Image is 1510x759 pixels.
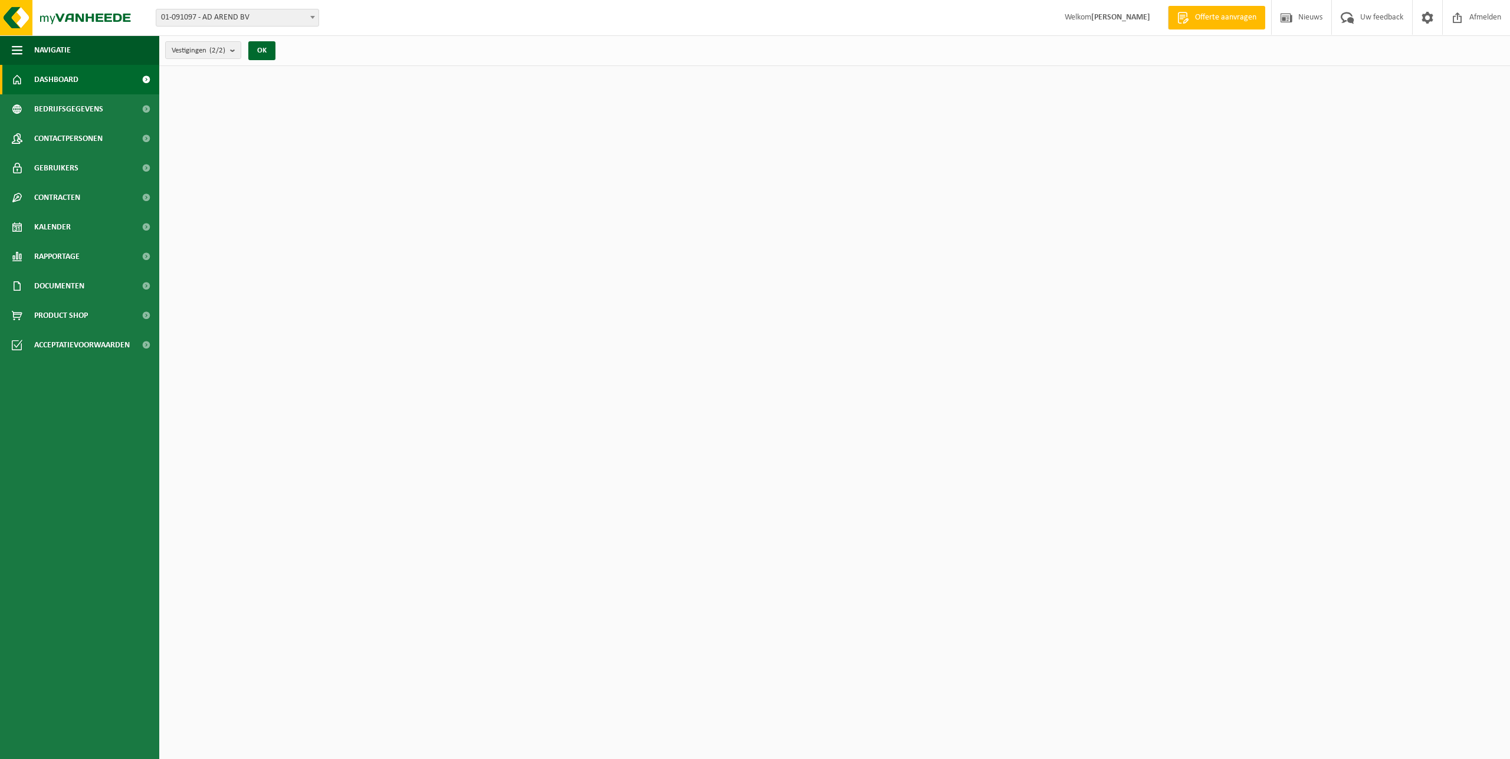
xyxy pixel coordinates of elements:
button: OK [248,41,275,60]
span: 01-091097 - AD AREND BV [156,9,319,27]
span: Bedrijfsgegevens [34,94,103,124]
span: Product Shop [34,301,88,330]
span: Vestigingen [172,42,225,60]
count: (2/2) [209,47,225,54]
a: Offerte aanvragen [1168,6,1265,29]
span: Documenten [34,271,84,301]
span: Acceptatievoorwaarden [34,330,130,360]
span: Dashboard [34,65,78,94]
span: Gebruikers [34,153,78,183]
button: Vestigingen(2/2) [165,41,241,59]
span: Contactpersonen [34,124,103,153]
span: Kalender [34,212,71,242]
span: Offerte aanvragen [1192,12,1259,24]
strong: [PERSON_NAME] [1091,13,1150,22]
span: Contracten [34,183,80,212]
span: 01-091097 - AD AREND BV [156,9,319,26]
span: Rapportage [34,242,80,271]
span: Navigatie [34,35,71,65]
